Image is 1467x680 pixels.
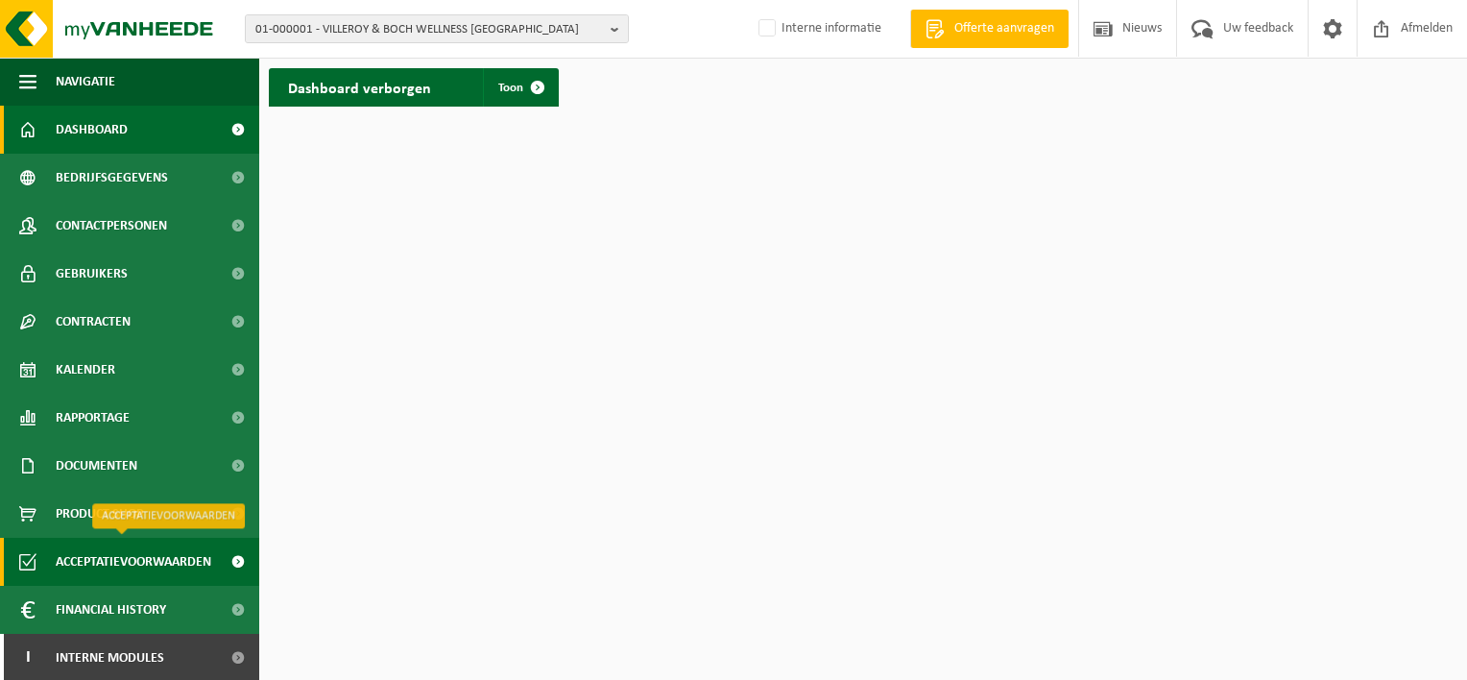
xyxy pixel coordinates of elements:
span: 01-000001 - VILLEROY & BOCH WELLNESS [GEOGRAPHIC_DATA] [255,15,603,44]
a: Offerte aanvragen [910,10,1069,48]
span: Financial History [56,586,166,634]
span: Toon [498,82,523,94]
span: Product Shop [56,490,143,538]
span: Dashboard [56,106,128,154]
a: Toon [483,68,557,107]
span: Navigatie [56,58,115,106]
button: 01-000001 - VILLEROY & BOCH WELLNESS [GEOGRAPHIC_DATA] [245,14,629,43]
span: Acceptatievoorwaarden [56,538,211,586]
span: Bedrijfsgegevens [56,154,168,202]
label: Interne informatie [755,14,881,43]
h2: Dashboard verborgen [269,68,450,106]
span: Rapportage [56,394,130,442]
span: Documenten [56,442,137,490]
span: Offerte aanvragen [950,19,1059,38]
span: Contactpersonen [56,202,167,250]
span: Kalender [56,346,115,394]
span: Gebruikers [56,250,128,298]
span: Contracten [56,298,131,346]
